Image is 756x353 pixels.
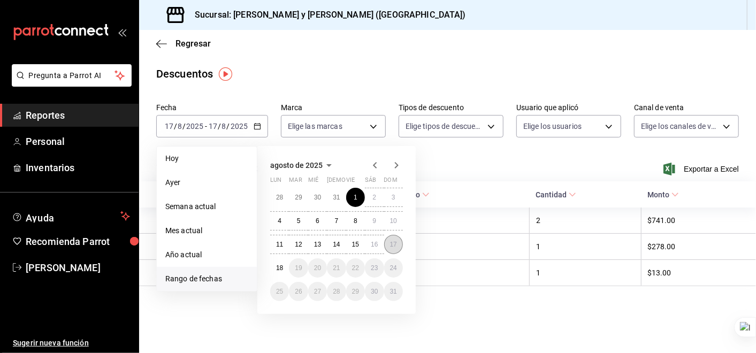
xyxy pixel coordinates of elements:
button: 18 de agosto de 2025 [270,258,289,278]
label: Canal de venta [634,104,739,112]
button: 31 de julio de 2025 [327,188,346,207]
button: 24 de agosto de 2025 [384,258,403,278]
span: agosto de 2025 [270,161,323,170]
button: 21 de agosto de 2025 [327,258,346,278]
th: 1 [529,260,641,286]
button: 29 de julio de 2025 [289,188,308,207]
span: / [227,122,230,131]
abbr: 3 de agosto de 2025 [392,194,395,201]
img: Tooltip marker [219,67,232,81]
span: Elige las marcas [288,121,342,132]
span: Regresar [175,39,211,49]
abbr: 14 de agosto de 2025 [333,241,340,248]
input: -- [164,122,174,131]
button: 4 de agosto de 2025 [270,211,289,231]
span: Pregunta a Parrot AI [29,70,115,81]
abbr: 12 de agosto de 2025 [295,241,302,248]
button: 29 de agosto de 2025 [346,282,365,301]
abbr: 31 de julio de 2025 [333,194,340,201]
span: Reportes [26,108,130,122]
abbr: 27 de agosto de 2025 [314,288,321,295]
abbr: sábado [365,176,376,188]
abbr: 15 de agosto de 2025 [352,241,359,248]
label: Fecha [156,104,268,112]
button: 6 de agosto de 2025 [308,211,327,231]
span: Ayuda [26,210,116,222]
abbr: martes [289,176,302,188]
span: Elige tipos de descuento [406,121,484,132]
abbr: 13 de agosto de 2025 [314,241,321,248]
abbr: 22 de agosto de 2025 [352,264,359,272]
button: Exportar a Excel [666,163,739,175]
div: Descuentos [156,66,213,82]
input: -- [177,122,182,131]
button: 13 de agosto de 2025 [308,235,327,254]
button: 16 de agosto de 2025 [365,235,384,254]
span: Hoy [165,153,248,164]
abbr: jueves [327,176,390,188]
abbr: 25 de agosto de 2025 [276,288,283,295]
button: 17 de agosto de 2025 [384,235,403,254]
abbr: 5 de agosto de 2025 [297,217,301,225]
button: 19 de agosto de 2025 [289,258,308,278]
button: 3 de agosto de 2025 [384,188,403,207]
span: Cantidad [536,190,576,199]
abbr: 23 de agosto de 2025 [371,264,378,272]
th: $13.00 [641,260,756,286]
button: 1 de agosto de 2025 [346,188,365,207]
span: - [205,122,207,131]
label: Tipos de descuento [399,104,503,112]
button: Regresar [156,39,211,49]
button: 7 de agosto de 2025 [327,211,346,231]
button: 5 de agosto de 2025 [289,211,308,231]
abbr: 1 de agosto de 2025 [354,194,357,201]
th: [PERSON_NAME] [139,208,350,234]
button: open_drawer_menu [118,28,126,36]
button: 30 de agosto de 2025 [365,282,384,301]
abbr: 30 de agosto de 2025 [371,288,378,295]
abbr: 17 de agosto de 2025 [390,241,397,248]
button: 20 de agosto de 2025 [308,258,327,278]
abbr: 10 de agosto de 2025 [390,217,397,225]
abbr: 11 de agosto de 2025 [276,241,283,248]
abbr: 31 de agosto de 2025 [390,288,397,295]
a: Pregunta a Parrot AI [7,78,132,89]
span: Ayer [165,177,248,188]
button: 14 de agosto de 2025 [327,235,346,254]
abbr: 28 de agosto de 2025 [333,288,340,295]
button: 26 de agosto de 2025 [289,282,308,301]
span: Mes actual [165,225,248,236]
th: 2 [529,208,641,234]
button: 8 de agosto de 2025 [346,211,365,231]
th: [PERSON_NAME] CAJA [139,260,350,286]
button: 28 de julio de 2025 [270,188,289,207]
abbr: 21 de agosto de 2025 [333,264,340,272]
button: 11 de agosto de 2025 [270,235,289,254]
abbr: 16 de agosto de 2025 [371,241,378,248]
abbr: 2 de agosto de 2025 [372,194,376,201]
abbr: 4 de agosto de 2025 [278,217,281,225]
abbr: 18 de agosto de 2025 [276,264,283,272]
input: ---- [186,122,204,131]
button: agosto de 2025 [270,159,335,172]
input: -- [222,122,227,131]
span: Sugerir nueva función [13,337,130,349]
abbr: 29 de julio de 2025 [295,194,302,201]
button: 31 de agosto de 2025 [384,282,403,301]
button: 25 de agosto de 2025 [270,282,289,301]
button: 10 de agosto de 2025 [384,211,403,231]
label: Usuario que aplicó [516,104,621,112]
button: 2 de agosto de 2025 [365,188,384,207]
abbr: viernes [346,176,355,188]
span: / [174,122,177,131]
th: [PERSON_NAME] [139,234,350,260]
span: Semana actual [165,201,248,212]
abbr: 20 de agosto de 2025 [314,264,321,272]
abbr: domingo [384,176,398,188]
abbr: 9 de agosto de 2025 [372,217,376,225]
span: Monto [647,190,679,199]
span: [PERSON_NAME] [26,260,130,275]
button: 9 de agosto de 2025 [365,211,384,231]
